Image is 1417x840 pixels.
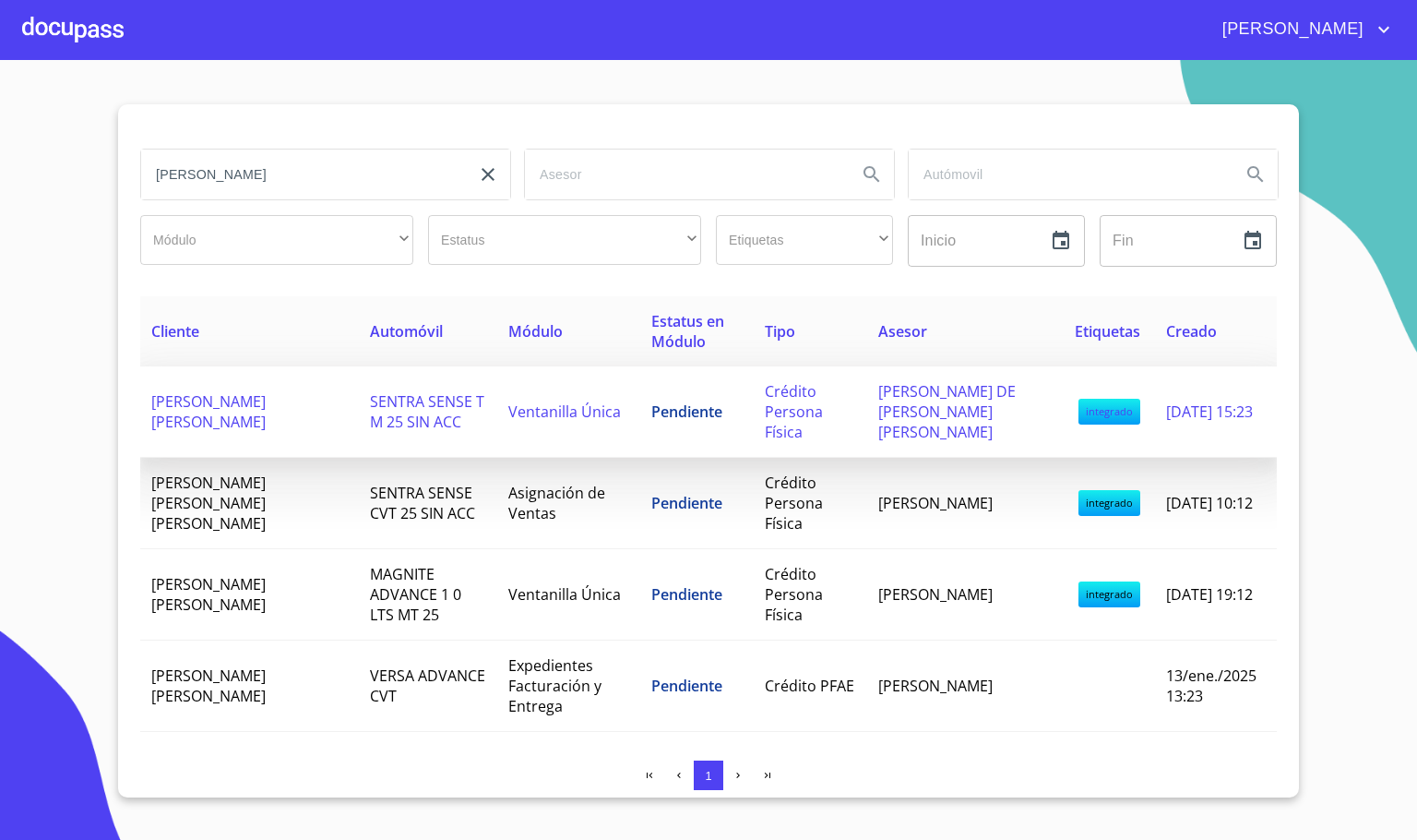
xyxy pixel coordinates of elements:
[508,584,621,605] span: Ventanilla Única
[765,676,854,696] span: Crédito PFAE
[850,152,894,197] button: Search
[1075,321,1140,342] span: Etiquetas
[370,564,461,625] span: MAGNITE ADVANCE 1 0 LTS MT 25
[651,493,722,513] span: Pendiente
[651,584,722,605] span: Pendiente
[1078,490,1140,516] span: integrado
[370,321,443,342] span: Automóvil
[151,321,199,342] span: Cliente
[1233,152,1278,197] button: Search
[716,215,893,265] div: ​
[508,483,605,523] span: Asignación de Ventas
[1209,15,1395,44] button: account of current user
[1166,402,1253,422] span: [DATE] 15:23
[651,311,724,352] span: Estatus en Módulo
[1078,582,1140,607] span: integrado
[1166,493,1253,513] span: [DATE] 10:12
[1166,321,1217,342] span: Creado
[466,152,510,197] button: clear input
[370,666,485,706] span: VERSA ADVANCE CVT
[1209,15,1373,44] span: [PERSON_NAME]
[370,483,475,523] span: SENTRA SENSE CVT 25 SIN ACC
[428,215,701,265] div: ​
[1078,399,1140,425] span: integrado
[508,402,621,422] span: Ventanilla Única
[878,676,993,696] span: [PERSON_NAME]
[694,761,723,790] button: 1
[370,391,484,432] span: SENTRA SENSE T M 25 SIN ACC
[878,381,1016,442] span: [PERSON_NAME] DE [PERSON_NAME] [PERSON_NAME]
[508,655,601,716] span: Expedientes Facturación y Entrega
[151,666,266,706] span: [PERSON_NAME] [PERSON_NAME]
[151,391,266,432] span: [PERSON_NAME] [PERSON_NAME]
[765,321,795,342] span: Tipo
[525,150,842,199] input: search
[705,769,711,783] span: 1
[878,321,927,342] span: Asesor
[141,150,458,199] input: search
[878,493,993,513] span: [PERSON_NAME]
[508,321,563,342] span: Módulo
[765,473,823,534] span: Crédito Persona Física
[909,150,1226,199] input: search
[878,584,993,605] span: [PERSON_NAME]
[1166,666,1256,706] span: 13/ene./2025 13:23
[765,564,823,625] span: Crédito Persona Física
[651,676,722,696] span: Pendiente
[151,473,266,534] span: [PERSON_NAME] [PERSON_NAME] [PERSON_NAME]
[140,215,413,265] div: ​
[651,402,722,422] span: Pendiente
[765,381,823,442] span: Crédito Persona Física
[151,574,266,615] span: [PERSON_NAME] [PERSON_NAME]
[1166,584,1253,605] span: [DATE] 19:12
